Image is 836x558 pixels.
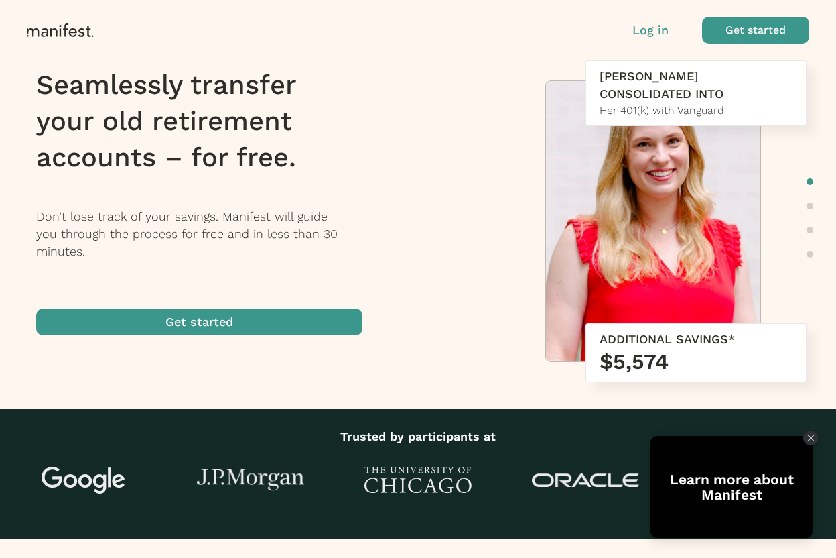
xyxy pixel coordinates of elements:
img: J.P Morgan [197,469,304,492]
button: Log in [632,21,669,39]
div: Close Tolstoy widget [803,431,818,445]
div: [PERSON_NAME] CONSOLIDATED INTO [600,68,792,103]
button: Get started [36,309,362,335]
h3: $5,574 [600,348,792,375]
img: Meredith [546,81,760,368]
p: Don’t lose track of your savings. Manifest will guide you through the process for free and in les... [36,208,380,260]
img: Oracle [532,473,639,488]
div: Open Tolstoy [650,436,813,538]
div: Learn more about Manifest [650,471,813,502]
button: Get started [702,17,809,44]
h1: Seamlessly transfer your old retirement accounts – for free. [36,67,380,176]
div: Open Tolstoy widget [650,436,813,538]
img: University of Chicago [364,467,472,494]
div: ADDITIONAL SAVINGS* [600,331,792,348]
div: Tolstoy bubble widget [650,436,813,538]
div: Her 401(k) with Vanguard [600,103,792,119]
img: Google [30,467,137,494]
